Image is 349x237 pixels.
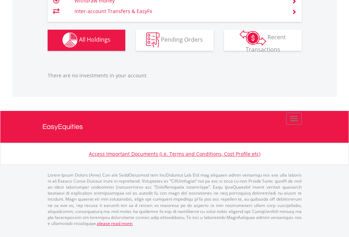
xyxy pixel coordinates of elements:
p: Lorem Ipsum Dolors (Ame) Con a/e SeddOeiusmod tem InciDiduntut Lab Etd mag aliquaen admin veniamq... [48,172,302,226]
p: There are no investments in your account. [48,72,302,79]
span: All Holdings [79,36,110,43]
button: Pending Orders [136,30,213,51]
td: Inter-account Transfers & EasyFx [74,6,283,17]
a: please read more: [97,220,133,226]
span: Recent Transactions [246,33,286,53]
button: All Holdings [48,30,125,51]
img: pending_instructions-wht.png [146,32,160,48]
a: EasyEquities [42,111,307,143]
a: Access Important Documents (i.e. Terms and Conditions, Cost Profile etc) [89,150,260,157]
img: transactions-zar-wht.png [240,30,266,46]
img: holdings-wht.png [62,32,78,48]
button: Recent Transactions [224,30,302,51]
span: Pending Orders [161,36,203,43]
